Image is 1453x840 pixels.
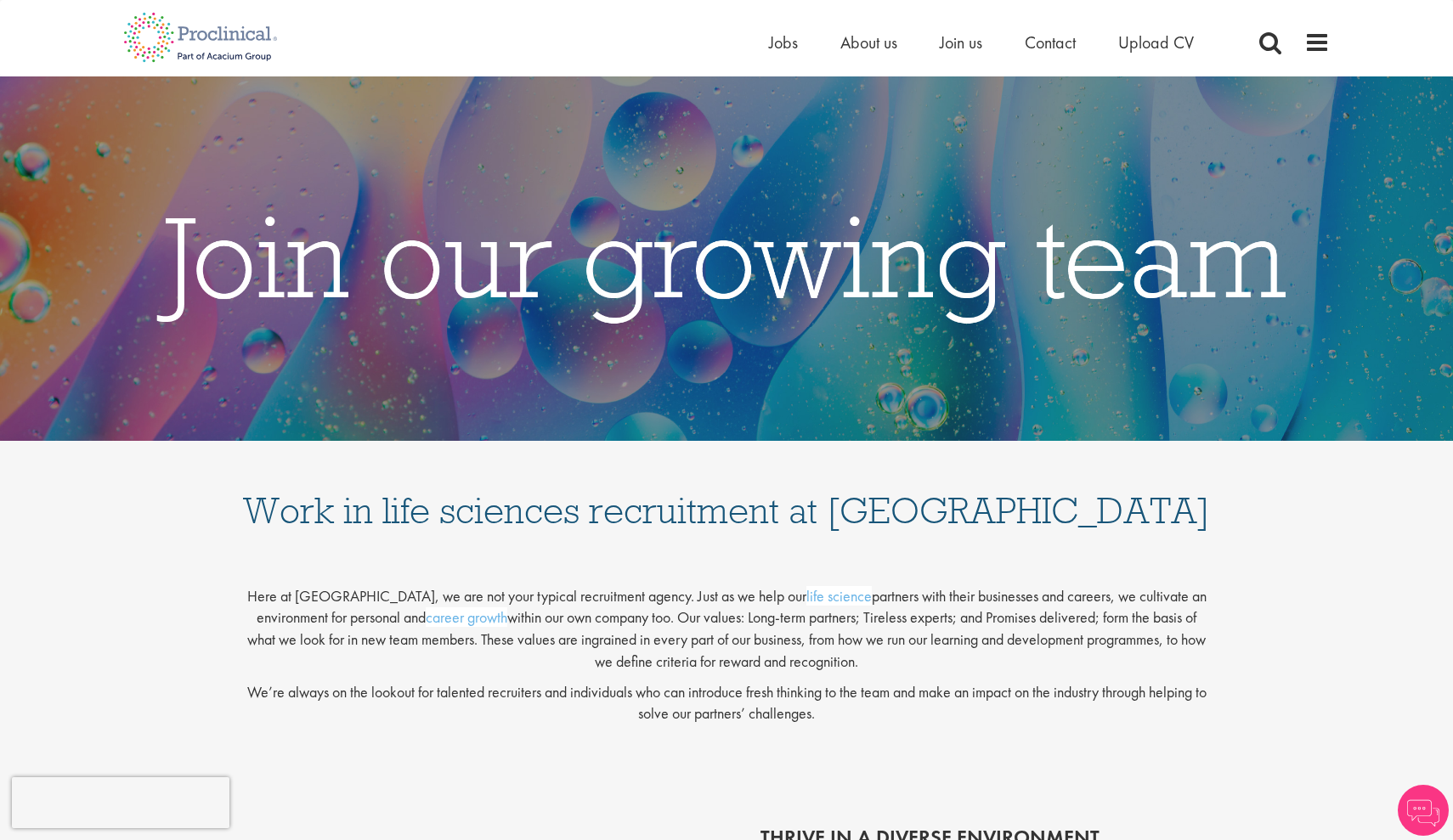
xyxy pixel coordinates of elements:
[242,681,1211,724] p: We’re always on the lookout for talented recruiters and individuals who can introduce fresh think...
[1118,31,1194,54] a: Upload CV
[806,586,872,606] a: life science
[1025,31,1076,54] a: Contact
[242,458,1211,529] h1: Work in life sciences recruitment at [GEOGRAPHIC_DATA]
[12,777,229,828] iframe: reCAPTCHA
[940,31,982,54] a: Join us
[242,572,1211,673] p: Here at [GEOGRAPHIC_DATA], we are not your typical recruitment agency. Just as we help our partne...
[769,31,798,54] a: Jobs
[426,607,507,627] a: career growth
[840,31,897,54] a: About us
[1398,785,1449,836] img: Chatbot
